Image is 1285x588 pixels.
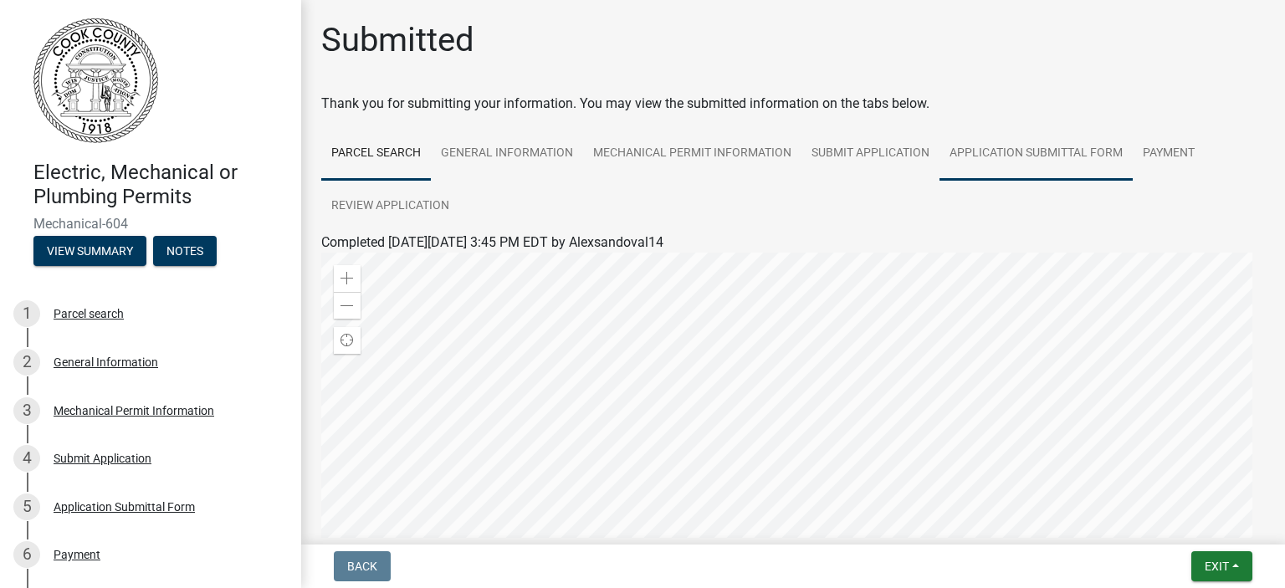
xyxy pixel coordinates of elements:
div: Find my location [334,327,361,354]
a: Application Submittal Form [939,127,1133,181]
button: View Summary [33,236,146,266]
button: Notes [153,236,217,266]
span: Mechanical-604 [33,216,268,232]
div: Application Submittal Form [54,501,195,513]
h4: Electric, Mechanical or Plumbing Permits [33,161,288,209]
a: Submit Application [801,127,939,181]
div: 5 [13,493,40,520]
div: Thank you for submitting your information. You may view the submitted information on the tabs below. [321,94,1265,114]
wm-modal-confirm: Summary [33,245,146,258]
div: 1 [13,300,40,327]
div: 2 [13,349,40,376]
wm-modal-confirm: Notes [153,245,217,258]
div: Zoom in [334,265,361,292]
div: Mechanical Permit Information [54,405,214,417]
div: General Information [54,356,158,368]
button: Exit [1191,551,1252,581]
a: General Information [431,127,583,181]
div: Payment [54,549,100,560]
a: Parcel search [321,127,431,181]
div: 6 [13,541,40,568]
button: Back [334,551,391,581]
div: Zoom out [334,292,361,319]
div: 3 [13,397,40,424]
a: Review Application [321,180,459,233]
span: Completed [DATE][DATE] 3:45 PM EDT by Alexsandoval14 [321,234,663,250]
h1: Submitted [321,20,474,60]
span: Exit [1205,560,1229,573]
img: Cook County, Georgia [33,18,158,143]
a: Mechanical Permit Information [583,127,801,181]
div: 4 [13,445,40,472]
div: Parcel search [54,308,124,320]
a: Payment [1133,127,1205,181]
span: Back [347,560,377,573]
div: Submit Application [54,453,151,464]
